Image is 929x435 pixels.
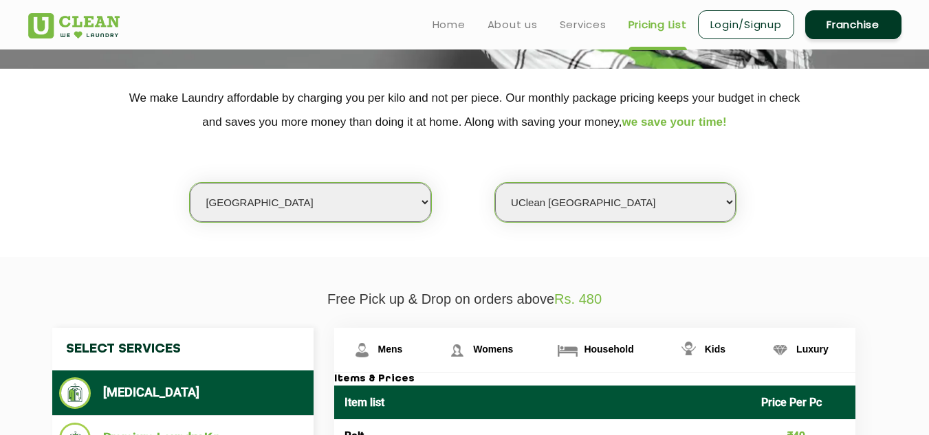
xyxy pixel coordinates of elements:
[629,16,687,33] a: Pricing List
[698,10,794,39] a: Login/Signup
[28,86,901,134] p: We make Laundry affordable by charging you per kilo and not per piece. Our monthly package pricin...
[59,377,307,409] li: [MEDICAL_DATA]
[334,386,752,419] th: Item list
[433,16,466,33] a: Home
[28,291,901,307] p: Free Pick up & Drop on orders above
[554,291,602,306] span: Rs. 480
[677,338,701,362] img: Kids
[584,344,633,355] span: Household
[350,338,374,362] img: Mens
[28,13,120,38] img: UClean Laundry and Dry Cleaning
[52,328,314,370] h4: Select Services
[751,386,855,419] th: Price Per Pc
[622,115,727,129] span: we save your time!
[473,344,513,355] span: Womens
[705,344,725,355] span: Kids
[556,338,580,362] img: Household
[768,338,792,362] img: Luxury
[796,344,829,355] span: Luxury
[488,16,538,33] a: About us
[445,338,469,362] img: Womens
[560,16,606,33] a: Services
[59,377,91,409] img: Dry Cleaning
[805,10,901,39] a: Franchise
[334,373,855,386] h3: Items & Prices
[378,344,403,355] span: Mens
